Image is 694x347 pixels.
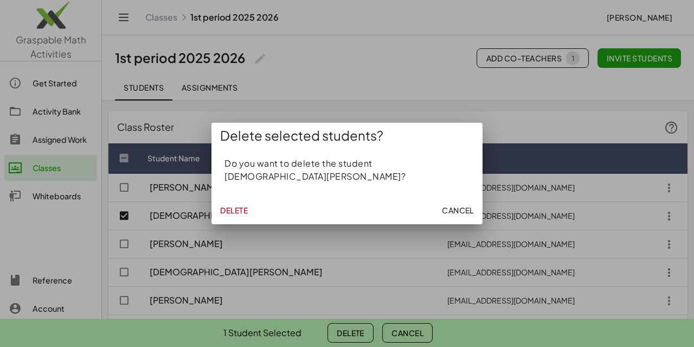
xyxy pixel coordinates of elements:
span: Delete [220,205,248,215]
span: Delete selected students? [220,127,383,144]
span: Cancel [442,205,474,215]
button: Cancel [438,200,478,220]
button: Delete [216,200,252,220]
div: Do you want to delete the student [DEMOGRAPHIC_DATA][PERSON_NAME]? [211,148,483,196]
